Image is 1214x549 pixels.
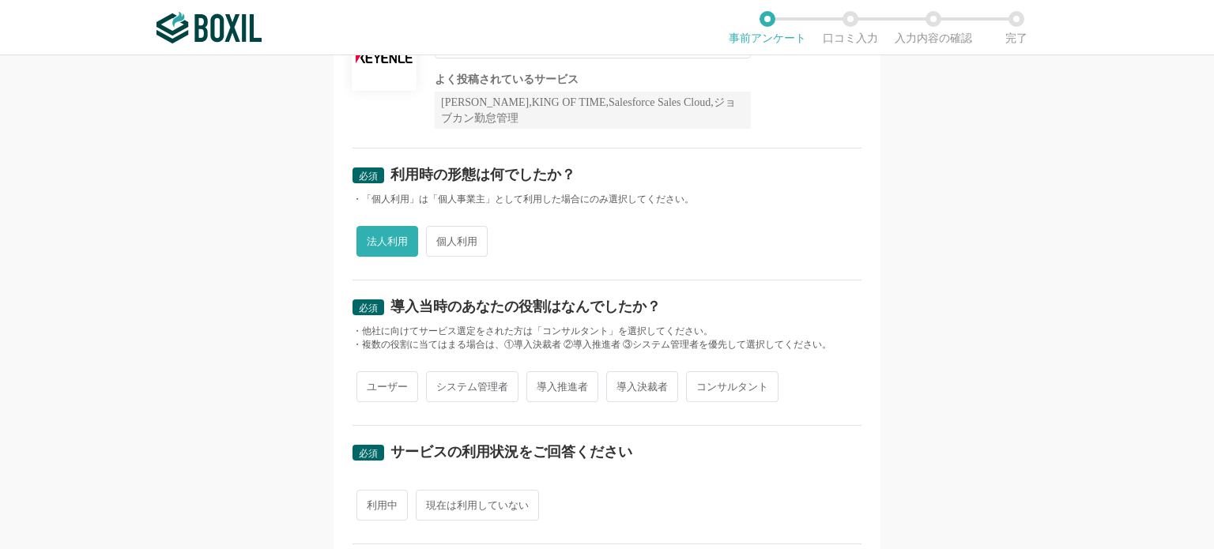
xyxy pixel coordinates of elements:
[356,490,408,521] span: 利用中
[390,167,575,182] div: 利用時の形態は何でしたか？
[975,11,1058,44] li: 完了
[359,171,378,182] span: 必須
[426,371,518,402] span: システム管理者
[416,490,539,521] span: 現在は利用していない
[156,12,262,43] img: ボクシルSaaS_ロゴ
[435,74,751,85] div: よく投稿されているサービス
[359,303,378,314] span: 必須
[353,193,861,206] div: ・「個人利用」は「個人事業主」として利用した場合にのみ選択してください。
[435,92,751,129] div: [PERSON_NAME],KING OF TIME,Salesforce Sales Cloud,ジョブカン勤怠管理
[353,338,861,352] div: ・複数の役割に当てはまる場合は、①導入決裁者 ②導入推進者 ③システム管理者を優先して選択してください。
[390,445,632,459] div: サービスの利用状況をご回答ください
[809,11,892,44] li: 口コミ入力
[726,11,809,44] li: 事前アンケート
[892,11,975,44] li: 入力内容の確認
[686,371,779,402] span: コンサルタント
[356,371,418,402] span: ユーザー
[426,226,488,257] span: 個人利用
[353,325,861,338] div: ・他社に向けてサービス選定をされた方は「コンサルタント」を選択してください。
[526,371,598,402] span: 導入推進者
[356,226,418,257] span: 法人利用
[606,371,678,402] span: 導入決裁者
[390,299,661,314] div: 導入当時のあなたの役割はなんでしたか？
[359,448,378,459] span: 必須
